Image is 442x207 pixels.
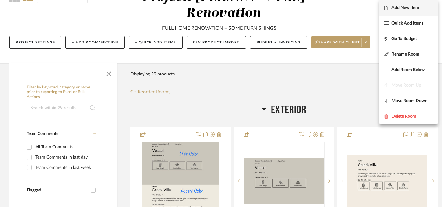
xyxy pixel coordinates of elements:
[391,52,419,57] span: Rename Room
[391,5,419,11] span: Add New Item
[391,114,416,119] span: Delete Room
[391,67,425,73] span: Add Room Below
[391,21,423,26] span: Quick Add Items
[391,36,417,42] span: Go To Budget
[391,98,427,104] span: Move Room Down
